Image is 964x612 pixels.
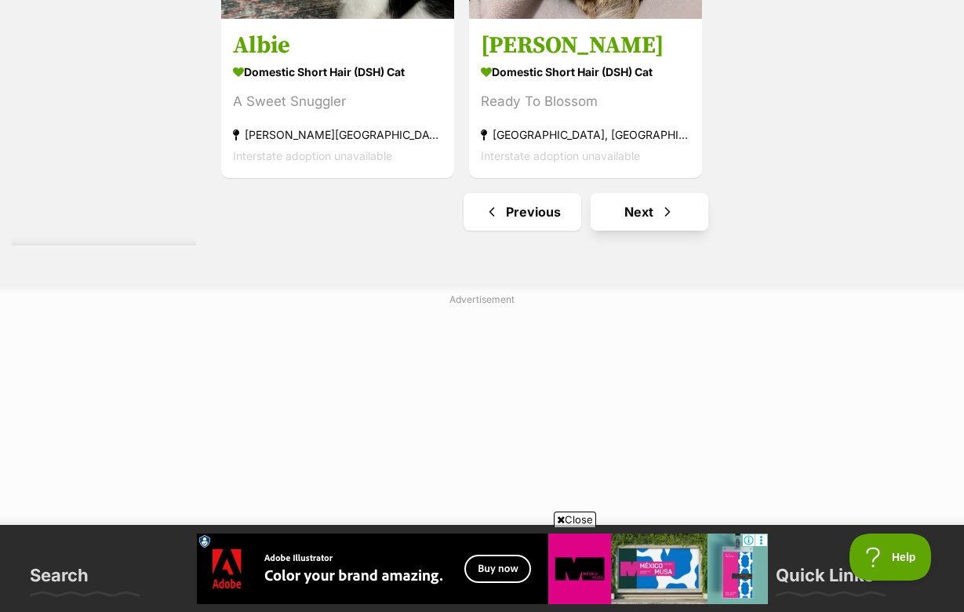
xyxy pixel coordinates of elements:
strong: Domestic Short Hair (DSH) Cat [233,60,442,82]
a: Albie Domestic Short Hair (DSH) Cat A Sweet Snuggler [PERSON_NAME][GEOGRAPHIC_DATA] Interstate ad... [221,18,454,177]
iframe: Help Scout Beacon - Open [849,534,933,581]
div: Ready To Blossom [481,90,690,111]
h3: Albie [233,30,442,60]
strong: Domestic Short Hair (DSH) Cat [481,60,690,82]
iframe: Advertisement [102,313,863,509]
a: Next page [591,193,708,231]
span: Interstate adoption unavailable [481,148,640,162]
strong: [PERSON_NAME][GEOGRAPHIC_DATA] [233,123,442,144]
a: Previous page [464,193,581,231]
strong: [GEOGRAPHIC_DATA], [GEOGRAPHIC_DATA] [481,123,690,144]
nav: Pagination [220,193,952,231]
div: A Sweet Snuggler [233,90,442,111]
h3: [PERSON_NAME] [481,30,690,60]
h3: Search [30,564,89,596]
span: Interstate adoption unavailable [233,148,392,162]
span: Close [554,512,596,527]
iframe: Advertisement [197,534,768,604]
h3: Quick Links [776,564,874,596]
a: [PERSON_NAME] Domestic Short Hair (DSH) Cat Ready To Blossom [GEOGRAPHIC_DATA], [GEOGRAPHIC_DATA]... [469,18,702,177]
